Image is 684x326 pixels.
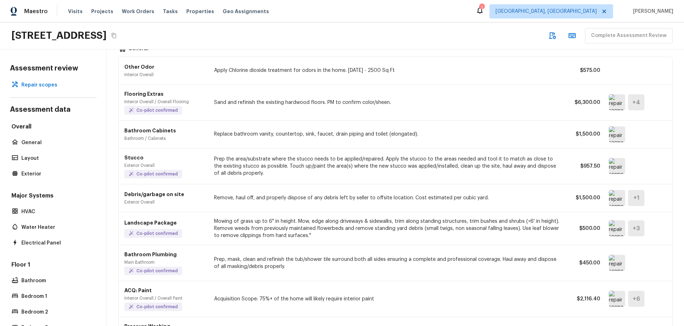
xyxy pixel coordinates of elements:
p: $1,500.00 [568,131,600,138]
p: Repair scopes [21,81,92,89]
div: 1 [479,4,484,11]
p: $2,116.40 [568,295,600,303]
p: Bathroom Plumbing [124,251,182,258]
p: HVAC [21,208,92,215]
p: Layout [21,155,92,162]
p: General [21,139,92,146]
img: repair scope asset [609,94,625,110]
img: repair scope asset [609,126,625,142]
img: repair scope asset [609,158,625,174]
p: Bedroom 1 [21,293,92,300]
img: repair scope asset [609,255,625,271]
p: Mowing of grass up to 6" in height. Mow, edge along driveways & sidewalks, trim along standing st... [214,218,560,239]
p: Sand and refinish the existing hardwood floors. PM to confirm color/sheen. [214,99,560,106]
p: Co-pilot confirmed [136,171,178,177]
p: Bathroom [21,277,92,284]
span: Tasks [163,9,178,14]
h2: [STREET_ADDRESS] [11,29,107,42]
h5: Floor 1 [10,261,97,270]
p: Apply Chlorine dioxide treatment for odors in the home. [DATE] - 2500 Sq Ft [214,67,560,74]
span: [PERSON_NAME] [630,8,673,15]
p: $500.00 [568,225,600,232]
p: Stucco [124,154,182,161]
h5: Major Systems [10,192,97,201]
p: Replace bathroom vanity, countertop, sink, faucet, drain piping and toilet (elongated). [214,131,560,138]
p: Remove, haul off, and properly dispose of any debris left by seller to offsite location. Cost est... [214,194,560,201]
p: Interior Overall / Overall Paint [124,295,182,301]
img: repair scope asset [609,291,625,307]
span: Visits [68,8,83,15]
p: Electrical Panel [21,240,92,247]
p: ACQ: Paint [124,287,182,294]
span: Geo Assignments [223,8,269,15]
img: repair scope asset [609,190,625,206]
p: Landscape Package [124,219,182,226]
p: Acquisition Scope: 75%+ of the home will likely require interior paint [214,295,560,303]
p: Interior Overall / Overall Flooring [124,99,189,105]
span: Maestro [24,8,48,15]
p: Co-pilot confirmed [136,304,178,310]
p: $6,300.00 [568,99,600,106]
p: Debris/garbage on site [124,191,184,198]
h4: Assessment review [10,64,97,73]
p: $575.00 [568,67,600,74]
p: General [128,45,149,54]
p: Exterior Overall [124,163,182,168]
p: $1,500.00 [568,194,600,201]
h5: Overall [10,123,97,132]
h5: + 1 [633,194,639,202]
p: Bedroom 2 [21,309,92,316]
button: Copy Address [109,31,119,40]
span: [GEOGRAPHIC_DATA], [GEOGRAPHIC_DATA] [496,8,597,15]
p: Exterior [21,170,92,178]
p: Prep the area/substrate where the stucco needs to be applied/repaired. Apply the stucoo to the ar... [214,156,560,177]
span: Projects [91,8,113,15]
h5: + 3 [633,225,640,232]
p: Bathroom / Cabinets [124,136,176,141]
span: Properties [186,8,214,15]
h5: + 4 [632,99,640,106]
p: Flooring Extras [124,90,189,98]
span: Work Orders [122,8,154,15]
p: $957.50 [568,163,600,170]
p: Other Odor [124,63,154,70]
img: repair scope asset [609,220,625,236]
h4: Assessment data [10,105,97,116]
p: Main Bathroom [124,259,182,265]
h5: + 6 [633,295,640,303]
p: Co-pilot confirmed [136,231,178,236]
p: Exterior Overall [124,199,184,205]
p: Co-pilot confirmed [136,107,178,113]
p: Interior Overall [124,72,154,78]
p: Bathroom Cabinets [124,127,176,134]
p: $450.00 [568,259,600,267]
p: Prep, mask, clean and refinish the tub/shower tile surround both all sides ensuring a complete an... [214,256,560,270]
p: Co-pilot confirmed [136,268,178,274]
p: Water Heater [21,224,92,231]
